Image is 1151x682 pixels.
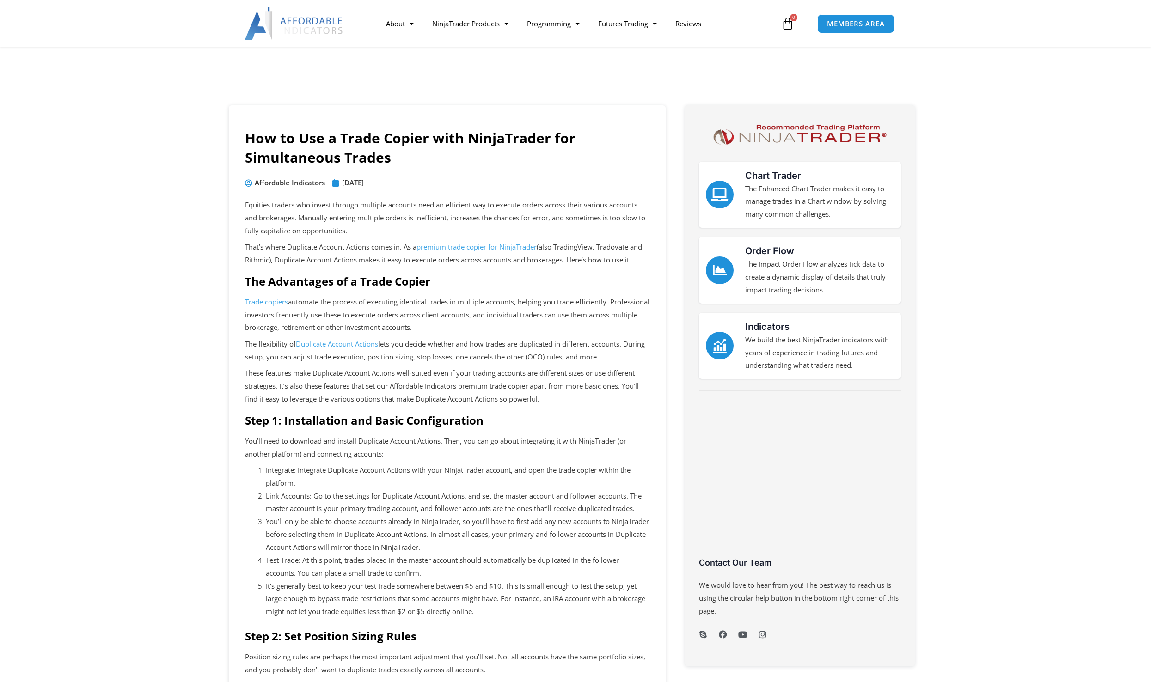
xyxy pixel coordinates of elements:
span: Equities traders who invest through multiple accounts need an efficient way to execute orders acr... [245,200,645,235]
a: Indicators [745,321,790,332]
a: Reviews [666,13,710,34]
a: About [377,13,423,34]
span: The flexibility of [245,339,296,348]
b: Step 2: Set Position Sizing Rules [245,628,416,644]
span: It’s generally best to keep your test trade somewhere between $5 and $10. This is small enough to... [266,581,645,616]
a: Programming [518,13,589,34]
h1: How to Use a Trade Copier with NinjaTrader for Simultaneous Trades [245,128,649,167]
p: We build the best NinjaTrader indicators with years of experience in trading futures and understa... [745,334,894,372]
h3: Contact Our Team [699,557,901,568]
p: The Enhanced Chart Trader makes it easy to manage trades in a Chart window by solving many common... [745,183,894,221]
a: Duplicate Account Actions [296,339,378,348]
span: automate the process of executing identical trades in multiple accounts, helping you trade effici... [245,297,649,332]
b: Step 1: Installation and Basic Configuration [245,413,484,428]
time: [DATE] [342,178,364,187]
span: 0 [790,14,797,21]
a: premium trade copier for NinjaTrader [416,242,537,251]
p: The Impact Order Flow analyzes tick data to create a dynamic display of details that truly impact... [745,258,894,297]
span: You’ll only be able to choose accounts already in NinjaTrader, so you’ll have to first add any ne... [266,517,649,552]
a: Order Flow [706,256,734,284]
a: Chart Trader [706,181,734,208]
a: MEMBERS AREA [817,14,894,33]
span: MEMBERS AREA [827,20,885,27]
img: NinjaTrader Logo | Affordable Indicators – NinjaTrader [709,122,891,148]
iframe: Customer reviews powered by Trustpilot [699,402,901,564]
a: Trade copiers [245,297,288,306]
a: Chart Trader [745,170,801,181]
nav: Menu [377,13,779,34]
span: Link Accounts: Go to the settings for Duplicate Account Actions, and set the master account and f... [266,491,642,513]
a: Order Flow [745,245,794,256]
span: You’ll need to download and install Duplicate Account Actions. Then, you can go about integrating... [245,436,626,458]
span: That’s where Duplicate Account Actions comes in. As a [245,242,416,251]
span: Affordable Indicators [252,177,325,189]
span: Integrate: Integrate Duplicate Account Actions with your NinjatTrader account, and open the trade... [266,465,631,487]
b: The Advantages of a Trade Copier [245,274,430,289]
span: lets you decide whether and how trades are duplicated in different accounts. During setup, you ca... [245,339,645,361]
span: Position sizing rules are perhaps the most important adjustment that you’ll set. Not all accounts... [245,652,645,674]
span: (also TradingView, Tradovate and Rithmic), Duplicate Account Actions makes it easy to execute ord... [245,242,642,264]
a: 0 [767,10,808,37]
a: Indicators [706,332,734,359]
img: LogoAI | Affordable Indicators – NinjaTrader [245,7,344,40]
a: NinjaTrader Products [423,13,518,34]
span: These features make Duplicate Account Actions well-suited even if your trading accounts are diffe... [245,368,639,403]
p: We would love to hear from you! The best way to reach us is using the circular help button in the... [699,579,901,618]
span: Test Trade: At this point, trades placed in the master account should automatically be duplicated... [266,555,619,578]
a: Futures Trading [589,13,666,34]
